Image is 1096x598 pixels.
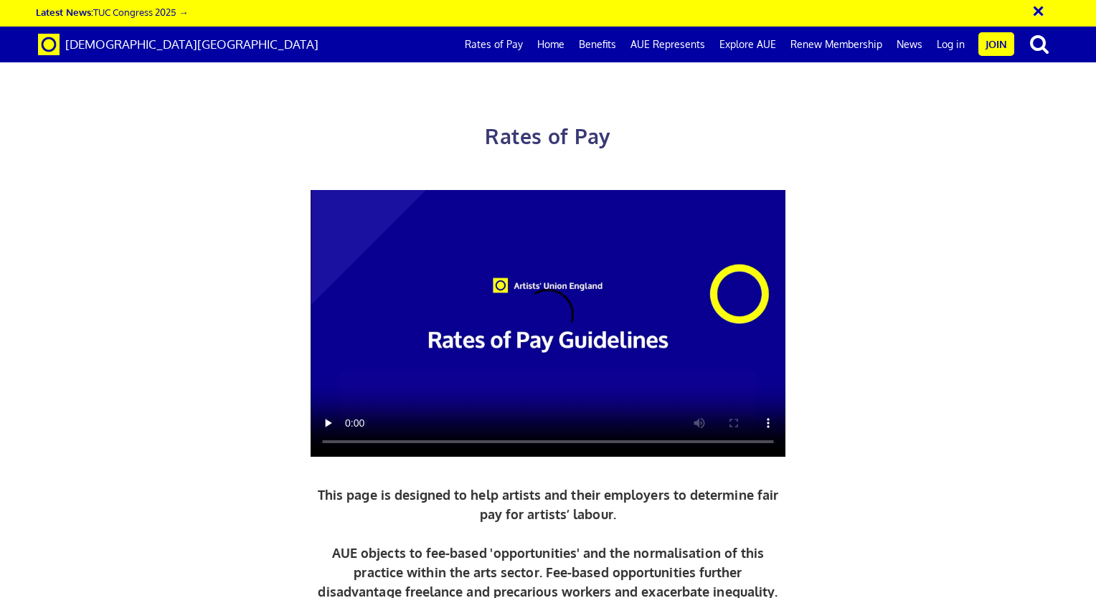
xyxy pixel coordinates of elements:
[65,37,318,52] span: [DEMOGRAPHIC_DATA][GEOGRAPHIC_DATA]
[27,27,329,62] a: Brand [DEMOGRAPHIC_DATA][GEOGRAPHIC_DATA]
[572,27,623,62] a: Benefits
[36,6,188,18] a: Latest News:TUC Congress 2025 →
[712,27,783,62] a: Explore AUE
[623,27,712,62] a: AUE Represents
[978,32,1014,56] a: Join
[1017,29,1062,59] button: search
[458,27,530,62] a: Rates of Pay
[530,27,572,62] a: Home
[783,27,889,62] a: Renew Membership
[485,123,610,149] span: Rates of Pay
[930,27,972,62] a: Log in
[36,6,93,18] strong: Latest News:
[889,27,930,62] a: News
